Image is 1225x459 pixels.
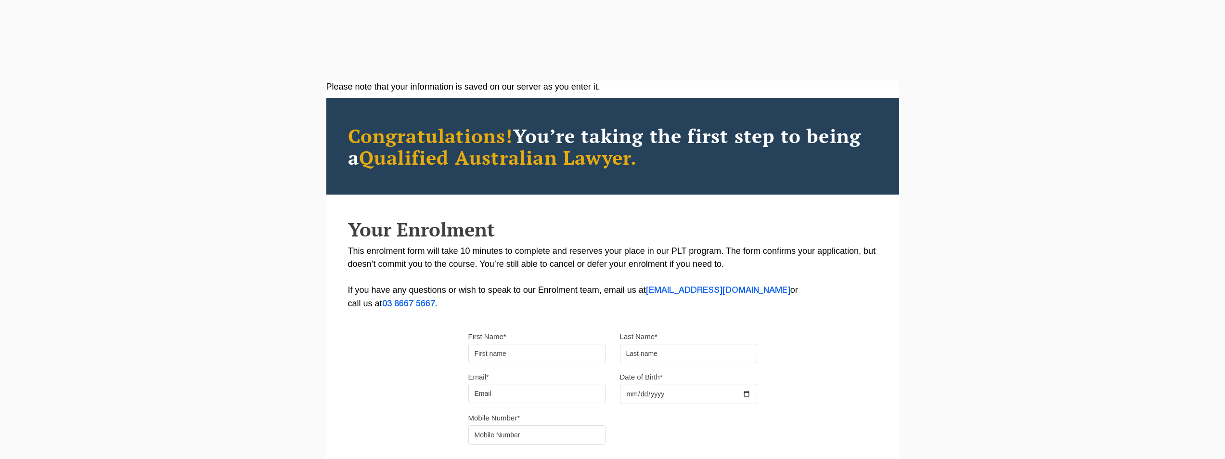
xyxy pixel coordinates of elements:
[620,332,658,341] label: Last Name*
[382,300,435,308] a: 03 8667 5667
[359,144,637,170] span: Qualified Australian Lawyer.
[468,344,606,363] input: First name
[326,80,899,93] div: Please note that your information is saved on our server as you enter it.
[620,344,757,363] input: Last name
[620,372,663,382] label: Date of Birth*
[468,384,606,403] input: Email
[468,425,606,445] input: Mobile Number
[646,287,790,294] a: [EMAIL_ADDRESS][DOMAIN_NAME]
[468,372,489,382] label: Email*
[468,332,506,341] label: First Name*
[348,219,877,240] h2: Your Enrolment
[348,123,513,148] span: Congratulations!
[348,125,877,168] h2: You’re taking the first step to being a
[468,413,520,423] label: Mobile Number*
[348,245,877,311] p: This enrolment form will take 10 minutes to complete and reserves your place in our PLT program. ...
